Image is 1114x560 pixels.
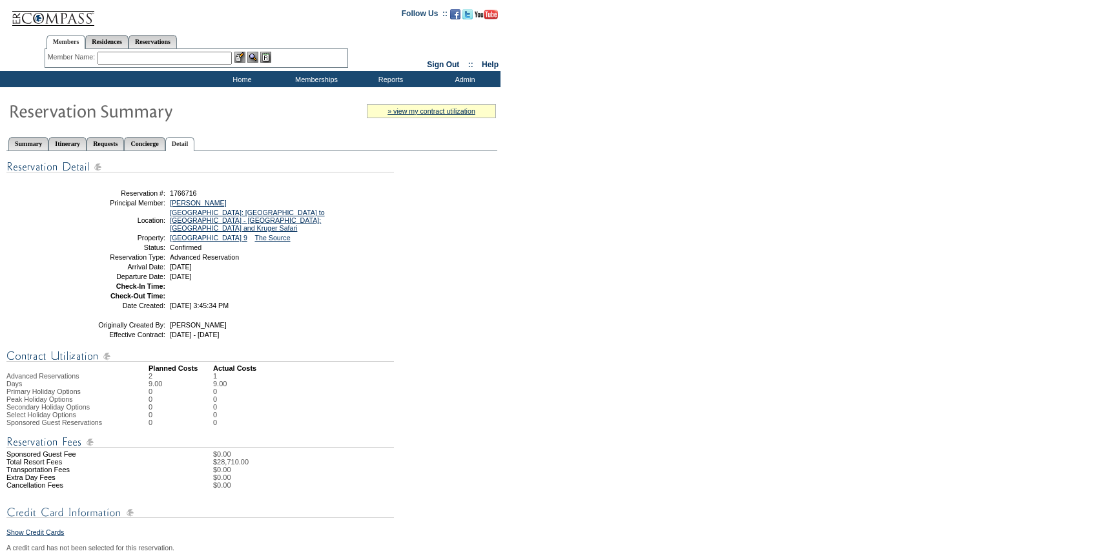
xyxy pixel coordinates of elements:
[6,466,149,473] td: Transportation Fees
[278,71,352,87] td: Memberships
[234,52,245,63] img: b_edit.gif
[170,189,197,197] span: 1766716
[213,380,227,388] td: 9.00
[6,403,90,411] span: Secondary Holiday Options
[213,411,227,419] td: 0
[116,282,165,290] strong: Check-In Time:
[6,544,497,552] div: A credit card has not been selected for this reservation.
[6,434,394,450] img: Reservation Fees
[6,159,394,175] img: Reservation Detail
[73,273,165,280] td: Departure Date:
[73,234,165,242] td: Property:
[213,450,497,458] td: $0.00
[165,137,195,151] a: Detail
[6,388,81,395] span: Primary Holiday Options
[462,13,473,21] a: Follow us on Twitter
[6,372,79,380] span: Advanced Reservations
[46,35,86,49] a: Members
[213,473,497,481] td: $0.00
[468,60,473,69] span: ::
[475,13,498,21] a: Subscribe to our YouTube Channel
[170,331,220,338] span: [DATE] - [DATE]
[213,403,227,411] td: 0
[73,321,165,329] td: Originally Created By:
[6,481,149,489] td: Cancellation Fees
[170,302,229,309] span: [DATE] 3:45:34 PM
[73,253,165,261] td: Reservation Type:
[6,504,394,521] img: Credit Card Information
[170,273,192,280] span: [DATE]
[8,137,48,150] a: Summary
[149,395,213,403] td: 0
[73,263,165,271] td: Arrival Date:
[203,71,278,87] td: Home
[482,60,499,69] a: Help
[149,388,213,395] td: 0
[73,209,165,232] td: Location:
[450,9,460,19] img: Become our fan on Facebook
[8,98,267,123] img: Reservaton Summary
[87,137,124,150] a: Requests
[213,466,497,473] td: $0.00
[48,137,87,150] a: Itinerary
[149,403,213,411] td: 0
[213,388,227,395] td: 0
[170,263,192,271] span: [DATE]
[6,528,64,536] a: Show Credit Cards
[149,411,213,419] td: 0
[110,292,165,300] strong: Check-Out Time:
[170,244,201,251] span: Confirmed
[73,331,165,338] td: Effective Contract:
[6,380,22,388] span: Days
[427,60,459,69] a: Sign Out
[149,372,213,380] td: 2
[48,52,98,63] div: Member Name:
[213,372,227,380] td: 1
[213,481,497,489] td: $0.00
[475,10,498,19] img: Subscribe to our YouTube Channel
[170,234,247,242] a: [GEOGRAPHIC_DATA] 9
[6,450,149,458] td: Sponsored Guest Fee
[149,364,213,372] td: Planned Costs
[254,234,290,242] a: The Source
[6,458,149,466] td: Total Resort Fees
[213,458,497,466] td: $28,710.00
[129,35,177,48] a: Reservations
[260,52,271,63] img: Reservations
[450,13,460,21] a: Become our fan on Facebook
[73,199,165,207] td: Principal Member:
[6,473,149,481] td: Extra Day Fees
[6,348,394,364] img: Contract Utilization
[402,8,448,23] td: Follow Us ::
[352,71,426,87] td: Reports
[213,419,227,426] td: 0
[85,35,129,48] a: Residences
[6,419,102,426] span: Sponsored Guest Reservations
[170,209,325,232] a: [GEOGRAPHIC_DATA]: [GEOGRAPHIC_DATA] to [GEOGRAPHIC_DATA] - [GEOGRAPHIC_DATA]: [GEOGRAPHIC_DATA] ...
[124,137,165,150] a: Concierge
[426,71,500,87] td: Admin
[73,302,165,309] td: Date Created:
[149,419,213,426] td: 0
[170,321,227,329] span: [PERSON_NAME]
[247,52,258,63] img: View
[213,395,227,403] td: 0
[170,253,239,261] span: Advanced Reservation
[387,107,475,115] a: » view my contract utilization
[73,189,165,197] td: Reservation #:
[213,364,497,372] td: Actual Costs
[6,411,76,419] span: Select Holiday Options
[462,9,473,19] img: Follow us on Twitter
[6,395,72,403] span: Peak Holiday Options
[149,380,213,388] td: 9.00
[73,244,165,251] td: Status:
[170,199,227,207] a: [PERSON_NAME]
